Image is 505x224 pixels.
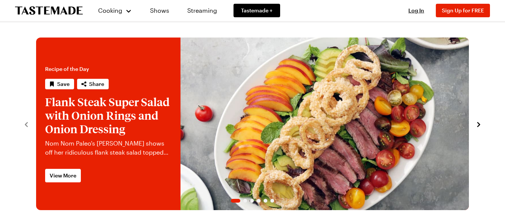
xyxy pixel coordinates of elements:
button: navigate to previous item [23,119,30,128]
a: View More [45,169,81,182]
span: Sign Up for FREE [442,7,484,14]
button: Sign Up for FREE [436,4,490,17]
span: Go to slide 3 [250,199,254,203]
div: 1 / 6 [36,38,469,210]
span: View More [50,172,76,179]
button: Log In [401,7,431,14]
span: Go to slide 4 [257,199,261,203]
span: Cooking [98,7,122,14]
span: Share [89,80,104,88]
span: Tastemade + [241,7,273,14]
button: Save recipe [45,79,74,89]
span: Log In [408,7,424,14]
a: Tastemade + [234,4,280,17]
span: Go to slide 1 [231,199,240,203]
button: Share [77,79,109,89]
span: Go to slide 2 [243,199,247,203]
a: To Tastemade Home Page [15,6,83,15]
button: Cooking [98,2,132,20]
span: Save [57,80,70,88]
span: Go to slide 6 [270,199,274,203]
span: Go to slide 5 [264,199,267,203]
button: navigate to next item [475,119,482,128]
